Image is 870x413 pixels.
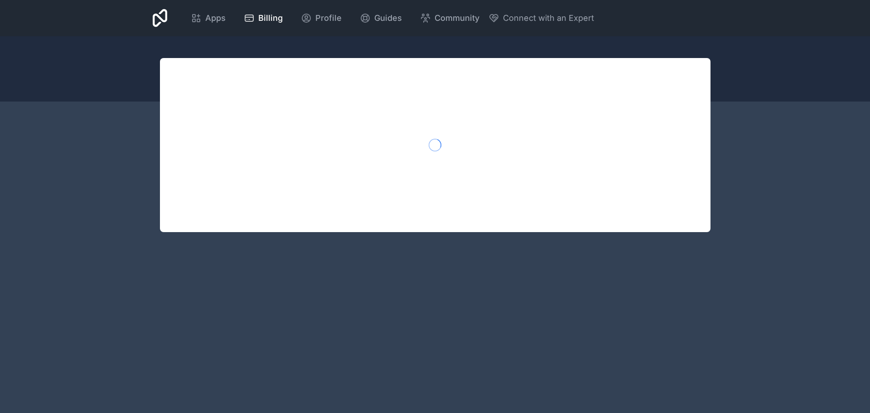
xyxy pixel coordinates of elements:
span: Guides [374,12,402,24]
a: Community [413,8,487,28]
a: Guides [353,8,409,28]
span: Billing [258,12,283,24]
a: Billing [237,8,290,28]
a: Profile [294,8,349,28]
span: Connect with an Expert [503,12,594,24]
span: Community [435,12,479,24]
span: Profile [315,12,342,24]
span: Apps [205,12,226,24]
a: Apps [184,8,233,28]
button: Connect with an Expert [488,12,594,24]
